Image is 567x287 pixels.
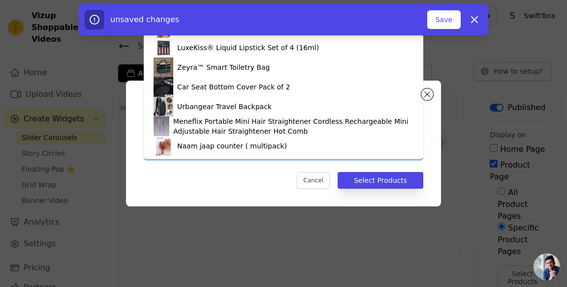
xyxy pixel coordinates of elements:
[177,82,290,92] div: Car Seat Bottom Cover Pack of 2
[297,172,330,189] button: Cancel
[534,254,560,280] a: Open chat
[154,57,173,77] img: product thumbnail
[177,62,270,72] div: Zeyra™ Smart Toiletry Bag
[427,10,461,29] button: Save
[338,172,423,189] button: Select Products
[110,15,179,24] span: unsaved changes
[421,88,433,100] button: Close modal
[154,38,173,57] img: product thumbnail
[177,102,272,112] div: Urbangear Travel Backpack
[154,97,173,116] img: product thumbnail
[154,77,173,97] img: product thumbnail
[154,116,169,136] img: product thumbnail
[177,141,287,151] div: Naam jaap counter ( multipack)
[173,116,413,136] div: Meneflix Portable Mini Hair Straightener Cordless Rechargeable Mini Adjustable Hair Straightener ...
[177,43,319,53] div: LuxeKiss® Liquid Lipstick Set of 4 (16ml)
[154,136,173,156] img: product thumbnail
